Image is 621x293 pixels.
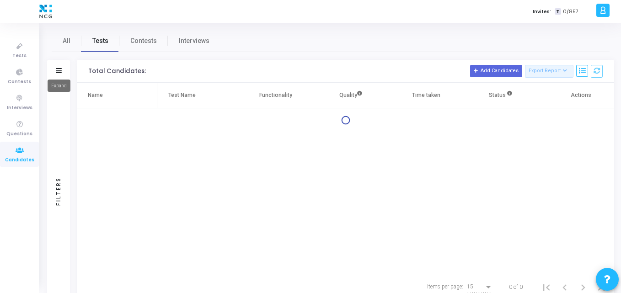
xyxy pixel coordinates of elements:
[467,283,473,290] span: 15
[92,36,108,46] span: Tests
[88,68,146,75] div: Total Candidates:
[509,283,523,291] div: 0 of 0
[37,2,54,21] img: logo
[54,141,63,241] div: Filters
[238,83,314,108] th: Functionality
[533,8,551,16] label: Invites:
[464,83,539,108] th: Status
[313,83,389,108] th: Quality
[427,282,463,291] div: Items per page:
[88,90,103,100] div: Name
[563,8,578,16] span: 0/857
[525,65,574,78] button: Export Report
[179,36,209,46] span: Interviews
[5,156,34,164] span: Candidates
[157,83,238,108] th: Test Name
[6,130,32,138] span: Questions
[555,8,561,15] span: T
[130,36,157,46] span: Contests
[539,83,615,108] th: Actions
[8,78,31,86] span: Contests
[467,284,493,290] mat-select: Items per page:
[63,36,70,46] span: All
[7,104,32,112] span: Interviews
[470,65,522,77] button: Add Candidates
[412,90,440,100] div: Time taken
[12,52,27,60] span: Tests
[48,80,70,92] div: Expand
